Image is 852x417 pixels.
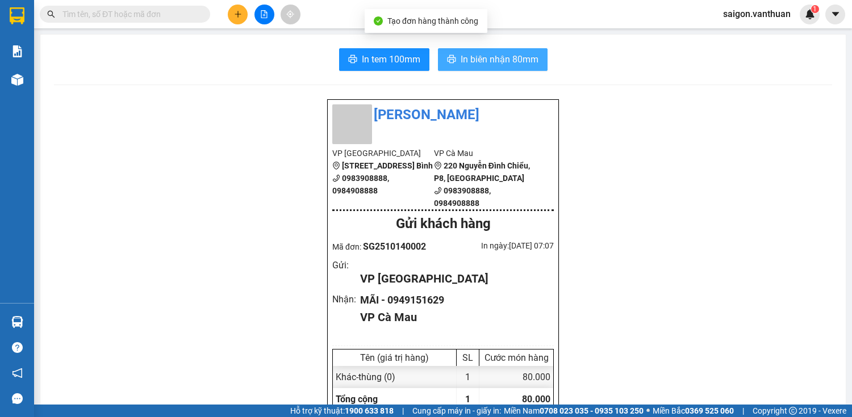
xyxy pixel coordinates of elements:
[443,239,554,252] div: In ngày: [DATE] 07:07
[805,9,815,19] img: icon-new-feature
[260,10,268,18] span: file-add
[332,258,360,272] div: Gửi :
[479,366,553,388] div: 80.000
[336,352,453,363] div: Tên (giá trị hàng)
[332,174,340,182] span: phone
[342,161,433,170] b: [STREET_ADDRESS] Bình
[412,405,501,417] span: Cung cấp máy in - giấy in:
[434,187,442,195] span: phone
[332,213,554,235] div: Gửi khách hàng
[286,10,294,18] span: aim
[540,406,644,415] strong: 0708 023 035 - 0935 103 250
[813,5,817,13] span: 1
[714,7,800,21] span: saigon.vanthuan
[522,394,550,405] span: 80.000
[332,147,434,159] li: VP [GEOGRAPHIC_DATA]
[332,239,443,254] div: Mã đơn:
[374,16,383,26] span: check-circle
[47,10,55,18] span: search
[457,366,479,388] div: 1
[332,174,389,195] b: 0983908888, 0984908888
[336,372,395,382] span: Khác - thùng (0)
[482,352,550,363] div: Cước món hàng
[332,162,340,170] span: environment
[332,292,360,306] div: Nhận :
[360,270,545,288] div: VP [GEOGRAPHIC_DATA]
[11,74,23,86] img: warehouse-icon
[254,5,274,24] button: file-add
[653,405,734,417] span: Miền Bắc
[336,394,378,405] span: Tổng cộng
[789,407,797,415] span: copyright
[12,393,23,404] span: message
[504,405,644,417] span: Miền Nam
[332,104,554,126] li: [PERSON_NAME]
[646,408,650,413] span: ⚪️
[825,5,845,24] button: caret-down
[12,342,23,353] span: question-circle
[447,54,456,65] span: printer
[434,147,536,159] li: VP Cà Mau
[742,405,744,417] span: |
[360,309,545,326] div: VP Cà Mau
[811,5,819,13] sup: 1
[434,162,442,170] span: environment
[830,9,841,19] span: caret-down
[434,161,530,183] b: 220 Nguyễn Đình Chiểu, P8, [GEOGRAPHIC_DATA]
[290,405,394,417] span: Hỗ trợ kỹ thuật:
[281,5,300,24] button: aim
[360,292,545,308] div: MÃI - 0949151629
[234,10,242,18] span: plus
[339,48,429,71] button: printerIn tem 100mm
[460,352,476,363] div: SL
[434,186,491,208] b: 0983908888, 0984908888
[387,16,478,26] span: Tạo đơn hàng thành công
[62,8,197,20] input: Tìm tên, số ĐT hoặc mã đơn
[685,406,734,415] strong: 0369 525 060
[11,316,23,328] img: warehouse-icon
[461,52,538,66] span: In biên nhận 80mm
[465,394,470,405] span: 1
[438,48,548,71] button: printerIn biên nhận 80mm
[228,5,248,24] button: plus
[12,368,23,378] span: notification
[11,45,23,57] img: solution-icon
[345,406,394,415] strong: 1900 633 818
[348,54,357,65] span: printer
[10,7,24,24] img: logo-vxr
[402,405,404,417] span: |
[363,241,426,252] span: SG2510140002
[362,52,420,66] span: In tem 100mm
